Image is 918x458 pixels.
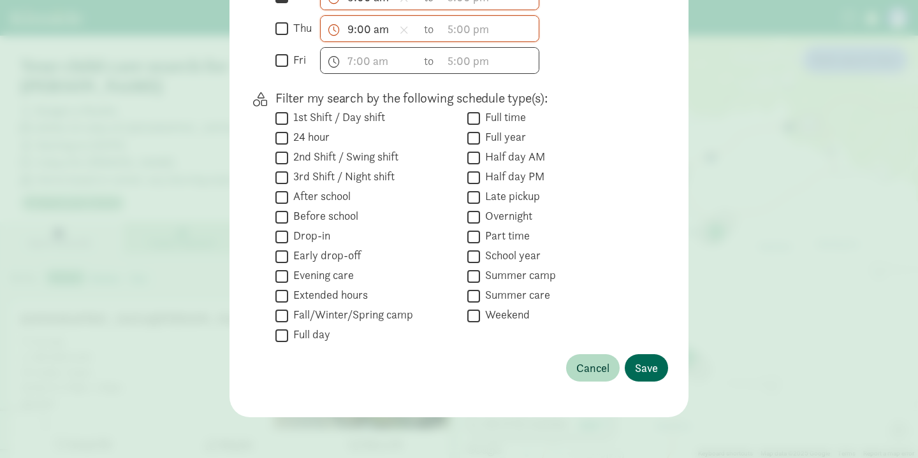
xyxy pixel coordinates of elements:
[576,359,609,376] span: Cancel
[321,16,418,41] input: 7:00 am
[288,307,413,322] label: Fall/Winter/Spring camp
[275,89,648,107] p: Filter my search by the following schedule type(s):
[442,48,539,73] input: 5:00 pm
[288,20,312,36] label: thu
[480,228,530,243] label: Part time
[625,354,668,382] button: Save
[480,268,556,283] label: Summer camp
[288,327,330,342] label: Full day
[480,248,541,263] label: School year
[480,110,526,125] label: Full time
[424,52,435,69] span: to
[480,149,545,164] label: Half day AM
[288,208,358,224] label: Before school
[480,189,540,204] label: Late pickup
[566,354,620,382] button: Cancel
[288,228,330,243] label: Drop-in
[321,48,418,73] input: 7:00 am
[288,189,351,204] label: After school
[288,110,385,125] label: 1st Shift / Day shift
[480,129,526,145] label: Full year
[288,248,361,263] label: Early drop-off
[480,169,544,184] label: Half day PM
[480,307,530,322] label: Weekend
[288,169,395,184] label: 3rd Shift / Night shift
[480,208,532,224] label: Overnight
[288,129,330,145] label: 24 hour
[288,52,306,68] label: fri
[480,287,550,303] label: Summer care
[288,268,354,283] label: Evening care
[442,16,539,41] input: 5:00 pm
[424,20,435,38] span: to
[288,287,368,303] label: Extended hours
[288,149,398,164] label: 2nd Shift / Swing shift
[635,359,658,376] span: Save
